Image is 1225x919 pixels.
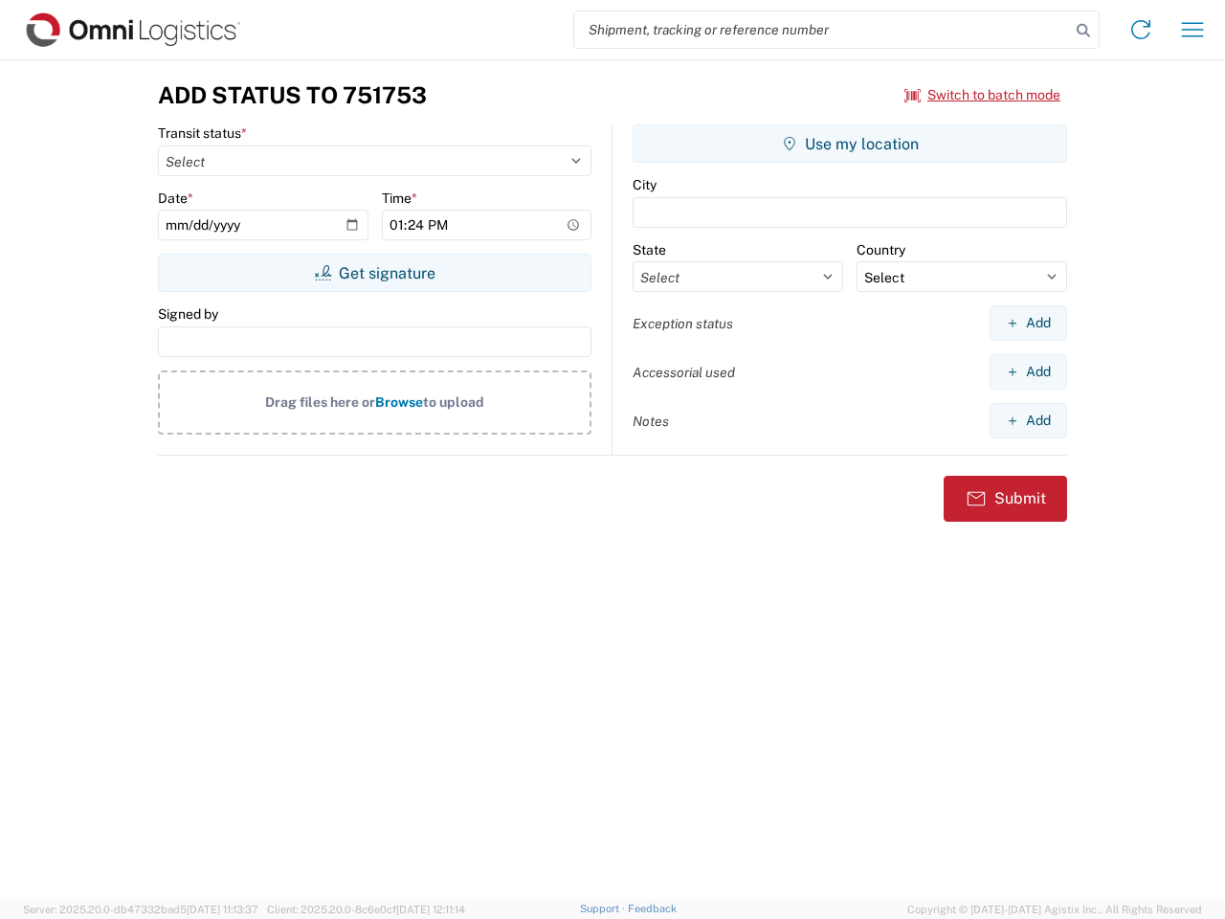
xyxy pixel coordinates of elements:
[633,413,669,430] label: Notes
[423,394,484,410] span: to upload
[990,354,1067,390] button: Add
[158,124,247,142] label: Transit status
[904,79,1060,111] button: Switch to batch mode
[580,903,628,914] a: Support
[265,394,375,410] span: Drag files here or
[990,403,1067,438] button: Add
[158,254,591,292] button: Get signature
[574,11,1070,48] input: Shipment, tracking or reference number
[633,241,666,258] label: State
[633,364,735,381] label: Accessorial used
[382,190,417,207] label: Time
[633,124,1067,163] button: Use my location
[628,903,677,914] a: Feedback
[944,476,1067,522] button: Submit
[375,394,423,410] span: Browse
[396,904,465,915] span: [DATE] 12:11:14
[158,305,218,323] label: Signed by
[907,901,1202,918] span: Copyright © [DATE]-[DATE] Agistix Inc., All Rights Reserved
[23,904,258,915] span: Server: 2025.20.0-db47332bad5
[633,176,657,193] label: City
[158,190,193,207] label: Date
[857,241,905,258] label: Country
[633,315,733,332] label: Exception status
[267,904,465,915] span: Client: 2025.20.0-8c6e0cf
[990,305,1067,341] button: Add
[187,904,258,915] span: [DATE] 11:13:37
[158,81,427,109] h3: Add Status to 751753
